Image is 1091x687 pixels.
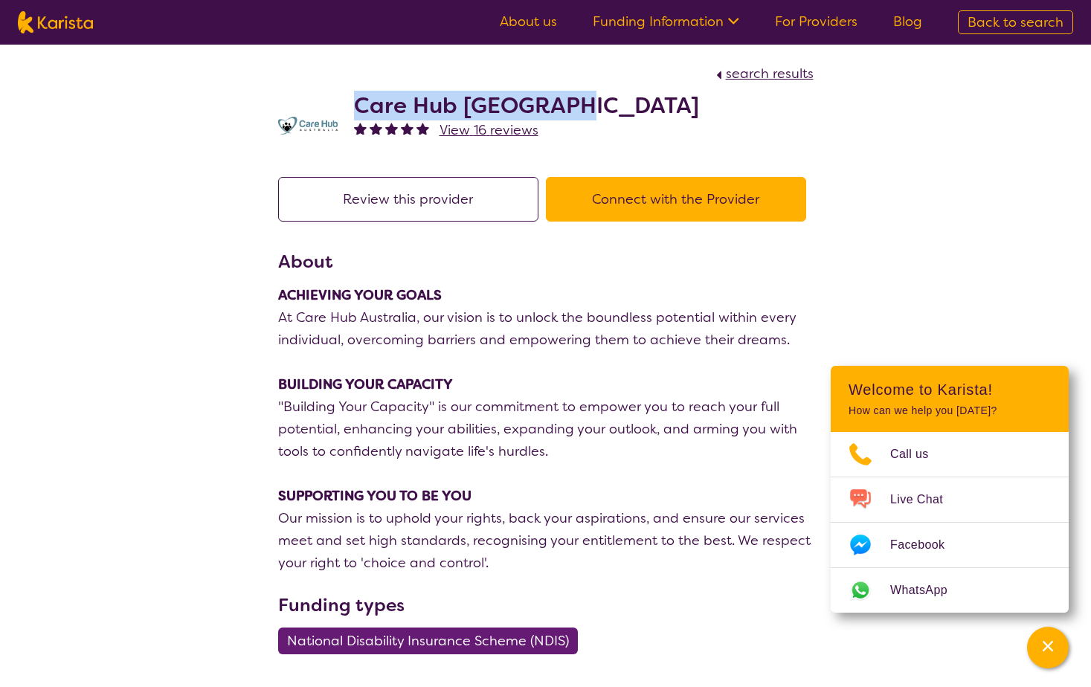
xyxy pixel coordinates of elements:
img: fullstar [354,122,367,135]
a: Blog [893,13,922,30]
img: fullstar [385,122,398,135]
p: At Care Hub Australia, our vision is to unlock the boundless potential within every individual, o... [278,306,814,351]
p: Our mission is to uphold your rights, back your aspirations, and ensure our services meet and set... [278,507,814,574]
img: fullstar [370,122,382,135]
span: search results [726,65,814,83]
a: Connect with the Provider [546,190,814,208]
span: View 16 reviews [440,121,538,139]
p: How can we help you [DATE]? [849,404,1051,417]
img: Karista logo [18,11,93,33]
img: fullstar [416,122,429,135]
h3: About [278,248,814,275]
h3: Funding types [278,592,814,619]
button: Connect with the Provider [546,177,806,222]
a: Web link opens in a new tab. [831,568,1069,613]
img: fullstar [401,122,413,135]
ul: Choose channel [831,432,1069,613]
span: National Disability Insurance Scheme (NDIS) [287,628,569,654]
span: WhatsApp [890,579,965,601]
span: Facebook [890,534,962,556]
button: Channel Menu [1027,627,1069,668]
strong: BUILDING YOUR CAPACITY [278,375,453,393]
span: Call us [890,443,947,465]
h2: Welcome to Karista! [849,381,1051,399]
p: "Building Your Capacity" is our commitment to empower you to reach your full potential, enhancing... [278,396,814,462]
span: Back to search [968,13,1063,31]
img: ghwmlfce3t00xkecpakn.jpg [278,117,338,135]
button: Review this provider [278,177,538,222]
h2: Care Hub [GEOGRAPHIC_DATA] [354,92,699,119]
strong: SUPPORTING YOU TO BE YOU [278,487,472,505]
a: Funding Information [593,13,739,30]
a: View 16 reviews [440,119,538,141]
a: Review this provider [278,190,546,208]
strong: ACHIEVING YOUR GOALS [278,286,442,304]
a: National Disability Insurance Scheme (NDIS) [278,632,587,650]
a: About us [500,13,557,30]
span: Live Chat [890,488,961,511]
a: Back to search [958,10,1073,34]
div: Channel Menu [831,366,1069,613]
a: search results [712,65,814,83]
a: For Providers [775,13,857,30]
